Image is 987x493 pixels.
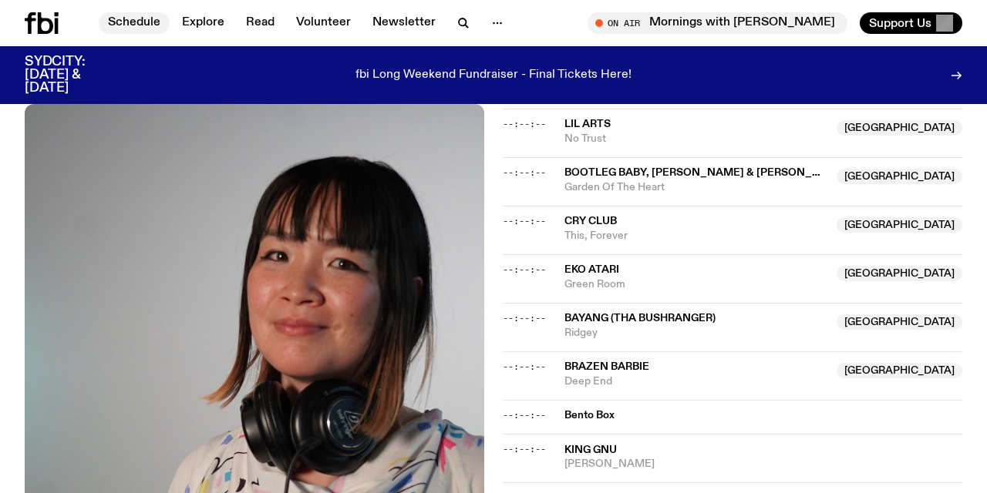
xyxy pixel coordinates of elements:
[564,326,827,340] span: Ridgey
[237,12,284,34] a: Read
[564,180,827,195] span: Garden Of The Heart
[564,229,827,243] span: This, Forever
[837,217,962,233] span: [GEOGRAPHIC_DATA]
[564,167,849,178] span: Bootleg Baby, [PERSON_NAME] & [PERSON_NAME]
[564,457,962,471] span: [PERSON_NAME]
[363,12,445,34] a: Newsletter
[564,361,649,372] span: Brazen Barbie
[564,444,617,455] span: King Gnu
[99,12,170,34] a: Schedule
[564,216,617,226] span: Cry Club
[869,16,931,30] span: Support Us
[503,215,546,227] span: --:--:--
[837,169,962,184] span: [GEOGRAPHIC_DATA]
[503,409,546,421] span: --:--:--
[837,266,962,281] span: [GEOGRAPHIC_DATA]
[837,120,962,136] span: [GEOGRAPHIC_DATA]
[564,132,827,146] span: No Trust
[503,312,546,324] span: --:--:--
[503,118,546,130] span: --:--:--
[287,12,360,34] a: Volunteer
[564,374,827,389] span: Deep End
[837,314,962,330] span: [GEOGRAPHIC_DATA]
[503,443,546,455] span: --:--:--
[860,12,962,34] button: Support Us
[503,263,546,276] span: --:--:--
[588,12,847,34] button: On AirMornings with [PERSON_NAME]
[25,55,123,95] h3: SYDCITY: [DATE] & [DATE]
[564,277,827,292] span: Green Room
[503,166,546,179] span: --:--:--
[564,408,953,423] span: Bento Box
[564,264,619,275] span: EKO ATARI
[173,12,234,34] a: Explore
[837,363,962,378] span: [GEOGRAPHIC_DATA]
[503,361,546,373] span: --:--:--
[564,119,611,129] span: Lil Arts
[355,69,632,82] p: fbi Long Weekend Fundraiser - Final Tickets Here!
[564,313,716,324] span: BAYANG (tha Bushranger)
